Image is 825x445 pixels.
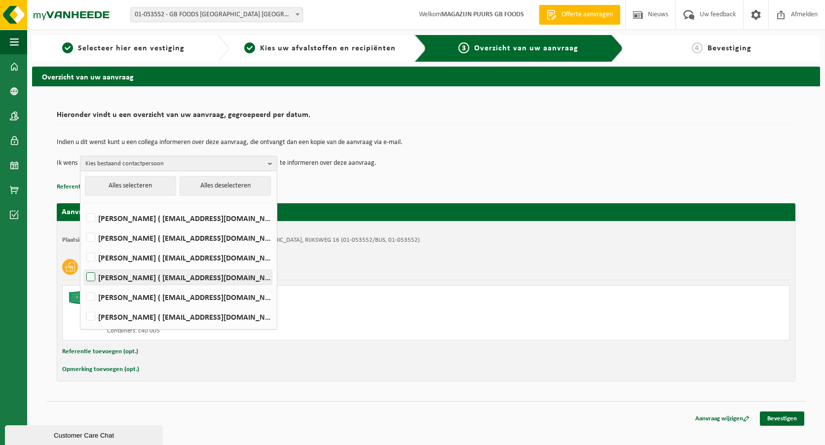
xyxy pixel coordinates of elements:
button: Kies bestaand contactpersoon [80,156,277,171]
iframe: chat widget [5,423,165,445]
strong: Aanvraag voor [DATE] [62,208,136,216]
h2: Overzicht van uw aanvraag [32,67,820,86]
button: Opmerking toevoegen (opt.) [62,363,139,376]
span: Kies uw afvalstoffen en recipiënten [260,44,396,52]
img: HK-XC-40-GN-00.png [68,291,97,305]
strong: MAGAZIJN PUURS GB FOODS [441,11,524,18]
label: [PERSON_NAME] ( [EMAIL_ADDRESS][DOMAIN_NAME] ) [84,270,272,285]
span: 2 [244,42,255,53]
a: Aanvraag wijzigen [688,411,757,426]
span: 3 [458,42,469,53]
p: Ik wens [57,156,77,171]
label: [PERSON_NAME] ( [EMAIL_ADDRESS][DOMAIN_NAME] ) [84,230,272,245]
span: Offerte aanvragen [559,10,615,20]
label: [PERSON_NAME] ( [EMAIL_ADDRESS][DOMAIN_NAME] ) [84,290,272,304]
a: 1Selecteer hier een vestiging [37,42,209,54]
span: Selecteer hier een vestiging [78,44,185,52]
label: [PERSON_NAME] ( [EMAIL_ADDRESS][DOMAIN_NAME] ) [84,250,272,265]
label: [PERSON_NAME] ( [EMAIL_ADDRESS][DOMAIN_NAME] ) [84,309,272,324]
a: 2Kies uw afvalstoffen en recipiënten [234,42,406,54]
span: 4 [692,42,703,53]
div: Aantal: 1 [107,319,466,327]
span: 01-053552 - GB FOODS BELGIUM NV - PUURS-SINT-AMANDS [130,7,303,22]
label: [PERSON_NAME] ( [EMAIL_ADDRESS][DOMAIN_NAME] ) [84,211,272,225]
div: Ophalen en plaatsen lege container [107,306,466,314]
a: Offerte aanvragen [539,5,620,25]
span: Kies bestaand contactpersoon [85,156,264,171]
a: Bevestigen [760,411,804,426]
p: te informeren over deze aanvraag. [280,156,376,171]
span: Bevestiging [708,44,751,52]
p: Indien u dit wenst kunt u een collega informeren over deze aanvraag, die ontvangt dan een kopie v... [57,139,795,146]
button: Referentie toevoegen (opt.) [57,181,133,193]
h2: Hieronder vindt u een overzicht van uw aanvraag, gegroepeerd per datum. [57,111,795,124]
strong: Plaatsingsadres: [62,237,105,243]
button: Alles selecteren [85,176,176,196]
span: 01-053552 - GB FOODS BELGIUM NV - PUURS-SINT-AMANDS [131,8,302,22]
span: 1 [62,42,73,53]
button: Alles deselecteren [180,176,271,196]
button: Referentie toevoegen (opt.) [62,345,138,358]
div: Containers: c40 005 [107,327,466,335]
span: Overzicht van uw aanvraag [474,44,578,52]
